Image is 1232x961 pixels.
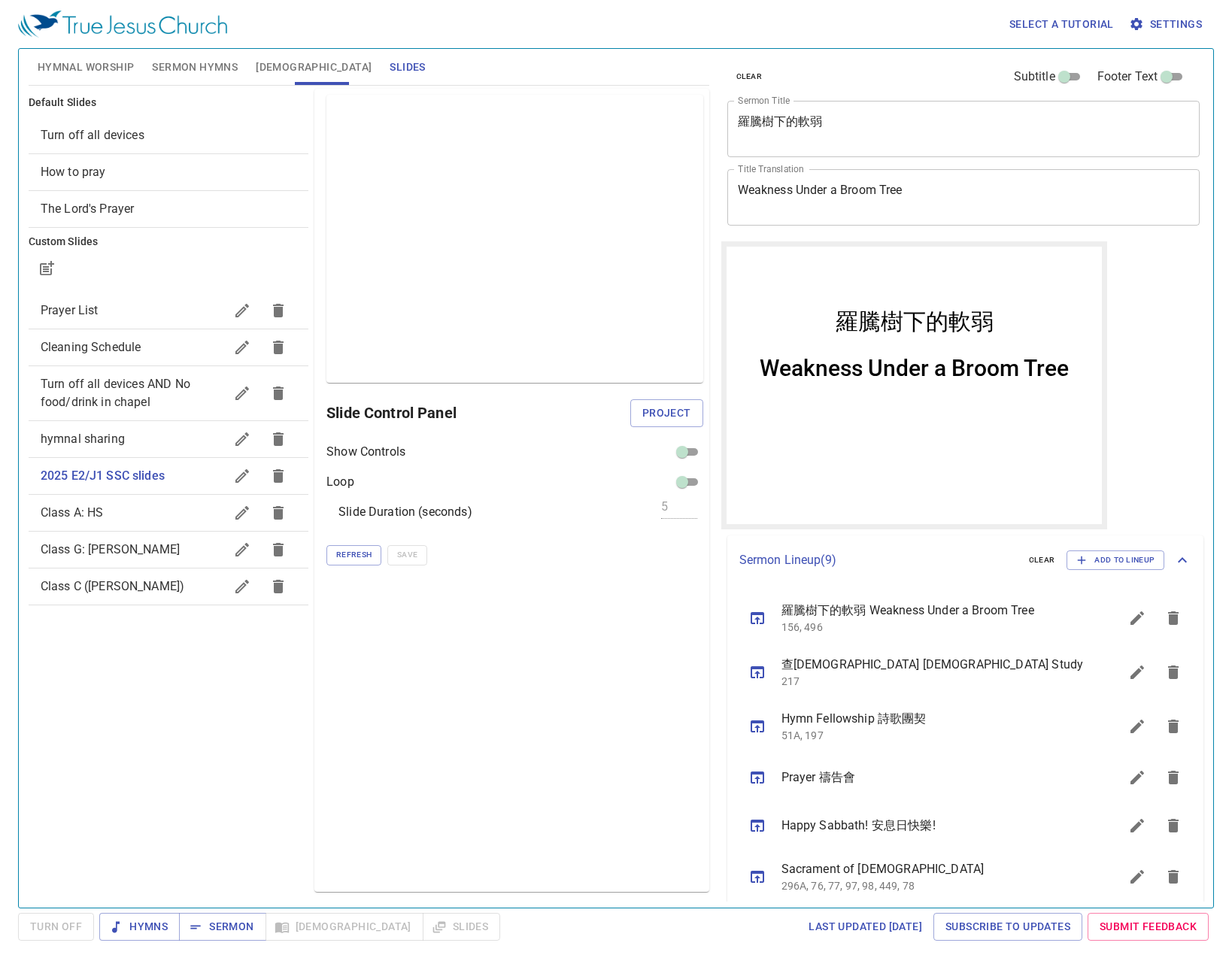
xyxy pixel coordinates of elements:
span: hymnal sharing [41,432,125,446]
span: Hymn Fellowship 詩歌團契 [781,710,1084,728]
span: clear [1029,553,1055,567]
span: Footer Text [1097,68,1158,86]
span: Subscribe to Updates [945,917,1070,936]
span: 2025 E2/J1 SSC slides [41,468,165,483]
span: Hymns [111,917,168,936]
span: Refresh [336,548,372,562]
span: Hymnal Worship [38,58,135,77]
span: [object Object] [41,165,106,179]
div: Turn off all devices AND No food/drink in chapel [29,366,308,420]
span: Subtitle [1014,68,1055,86]
span: Class A: HS [41,505,104,520]
span: Sermon [191,917,253,936]
p: 296A, 76, 77, 97, 98, 449, 78 [781,878,1084,893]
a: Last updated [DATE] [803,913,928,941]
button: Refresh [326,545,381,565]
span: 查[DEMOGRAPHIC_DATA] [DEMOGRAPHIC_DATA] Study [781,656,1084,674]
p: Sermon Lineup ( 9 ) [739,551,1017,569]
span: [object Object] [41,128,144,142]
iframe: from-child [721,241,1107,529]
p: Slide Duration (seconds) [338,503,472,521]
span: clear [736,70,763,83]
button: Hymns [99,913,180,941]
span: Prayer 禱告會 [781,768,1084,787]
button: Add to Lineup [1067,550,1164,570]
button: clear [1020,551,1064,569]
span: Turn off all devices AND No food/drink in chapel [41,377,190,409]
span: [object Object] [41,202,135,216]
button: Select a tutorial [1003,11,1120,38]
div: Sermon Lineup(9)clearAdd to Lineup [727,535,1204,585]
div: How to pray [29,154,308,190]
a: Submit Feedback [1088,913,1209,941]
span: Sermon Hymns [152,58,238,77]
button: clear [727,68,772,86]
h6: Custom Slides [29,234,308,250]
p: Show Controls [326,443,405,461]
h6: Default Slides [29,95,308,111]
span: Sacrament of [DEMOGRAPHIC_DATA] [781,860,1084,878]
div: Turn off all devices [29,117,308,153]
textarea: Weakness Under a Broom Tree [738,183,1190,211]
div: Class G: [PERSON_NAME] [29,532,308,568]
button: Settings [1126,11,1208,38]
span: Project [642,404,691,423]
textarea: 羅騰樹下的軟弱 [738,114,1190,143]
button: Sermon [179,913,266,941]
p: 51A, 197 [781,728,1084,743]
span: Class G: Elijah [41,542,180,556]
img: True Jesus Church [18,11,227,38]
button: Project [630,399,703,427]
div: The Lord's Prayer [29,191,308,227]
span: Settings [1132,15,1202,34]
span: Class C (Wang) [41,579,184,593]
span: Prayer List [41,303,99,317]
div: hymnal sharing [29,421,308,457]
p: Loop [326,473,354,491]
div: 2025 E2/J1 SSC slides [29,458,308,494]
div: Class A: HS [29,495,308,531]
div: Class C ([PERSON_NAME]) [29,568,308,605]
span: [DEMOGRAPHIC_DATA] [256,58,372,77]
span: Slides [390,58,425,77]
span: Last updated [DATE] [809,917,922,936]
span: Cleaning Schedule [41,340,141,354]
span: Select a tutorial [1009,15,1114,34]
h6: Slide Control Panel [326,401,630,425]
div: Cleaning Schedule [29,329,308,365]
div: Prayer List [29,293,308,329]
span: Submit Feedback [1100,917,1197,936]
span: 羅騰樹下的軟弱 Weakness Under a Broom Tree [781,602,1084,620]
span: Add to Lineup [1076,553,1155,567]
p: 217 [781,674,1084,689]
span: Happy Sabbath! 安息日快樂! [781,817,1084,835]
a: Subscribe to Updates [933,913,1082,941]
p: 156, 496 [781,620,1084,635]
